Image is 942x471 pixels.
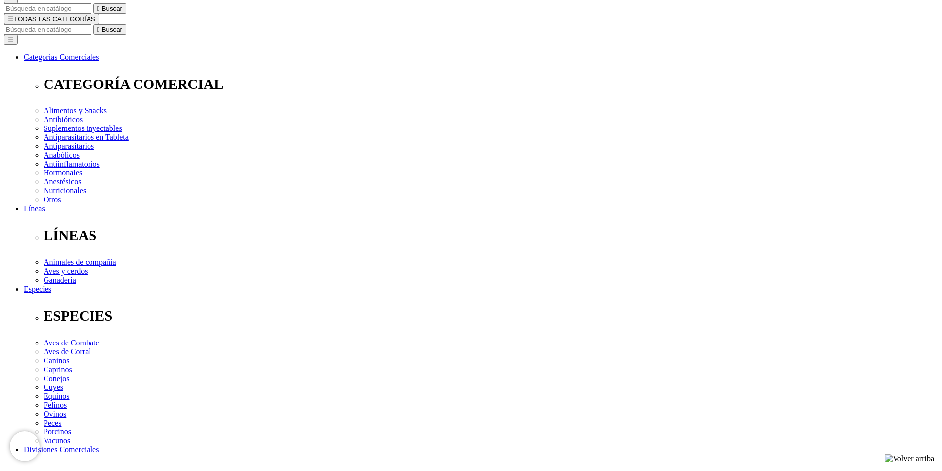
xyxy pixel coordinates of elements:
span: Buscar [102,5,122,12]
a: Otros [44,195,61,204]
a: Anabólicos [44,151,80,159]
p: ESPECIES [44,308,938,324]
a: Divisiones Comerciales [24,445,99,454]
input: Buscar [4,3,91,14]
a: Anestésicos [44,177,81,186]
a: Suplementos inyectables [44,124,122,132]
p: LÍNEAS [44,227,938,244]
a: Vacunos [44,436,70,445]
a: Conejos [44,374,69,383]
a: Aves de Corral [44,347,91,356]
input: Buscar [4,24,91,35]
button:  Buscar [93,3,126,14]
a: Cuyes [44,383,63,391]
a: Líneas [24,204,45,213]
span: ☰ [8,15,14,23]
a: Felinos [44,401,67,409]
a: Porcinos [44,428,71,436]
a: Caprinos [44,365,72,374]
a: Caninos [44,356,69,365]
button: ☰TODAS LAS CATEGORÍAS [4,14,99,24]
a: Antiparasitarios en Tableta [44,133,129,141]
a: Aves y cerdos [44,267,88,275]
a: Aves de Combate [44,339,99,347]
span: Buscar [102,26,122,33]
a: Hormonales [44,169,82,177]
a: Ganadería [44,276,76,284]
a: Nutricionales [44,186,86,195]
a: Categorías Comerciales [24,53,99,61]
a: Animales de compañía [44,258,116,266]
a: Antiinflamatorios [44,160,100,168]
button: ☰ [4,35,18,45]
a: Alimentos y Snacks [44,106,107,115]
a: Especies [24,285,51,293]
button:  Buscar [93,24,126,35]
p: CATEGORÍA COMERCIAL [44,76,938,92]
a: Antibióticos [44,115,83,124]
img: Volver arriba [885,454,934,463]
a: Equinos [44,392,69,400]
a: Ovinos [44,410,66,418]
i:  [97,26,100,33]
a: Antiparasitarios [44,142,94,150]
i:  [97,5,100,12]
iframe: Brevo live chat [10,431,40,461]
a: Peces [44,419,61,427]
